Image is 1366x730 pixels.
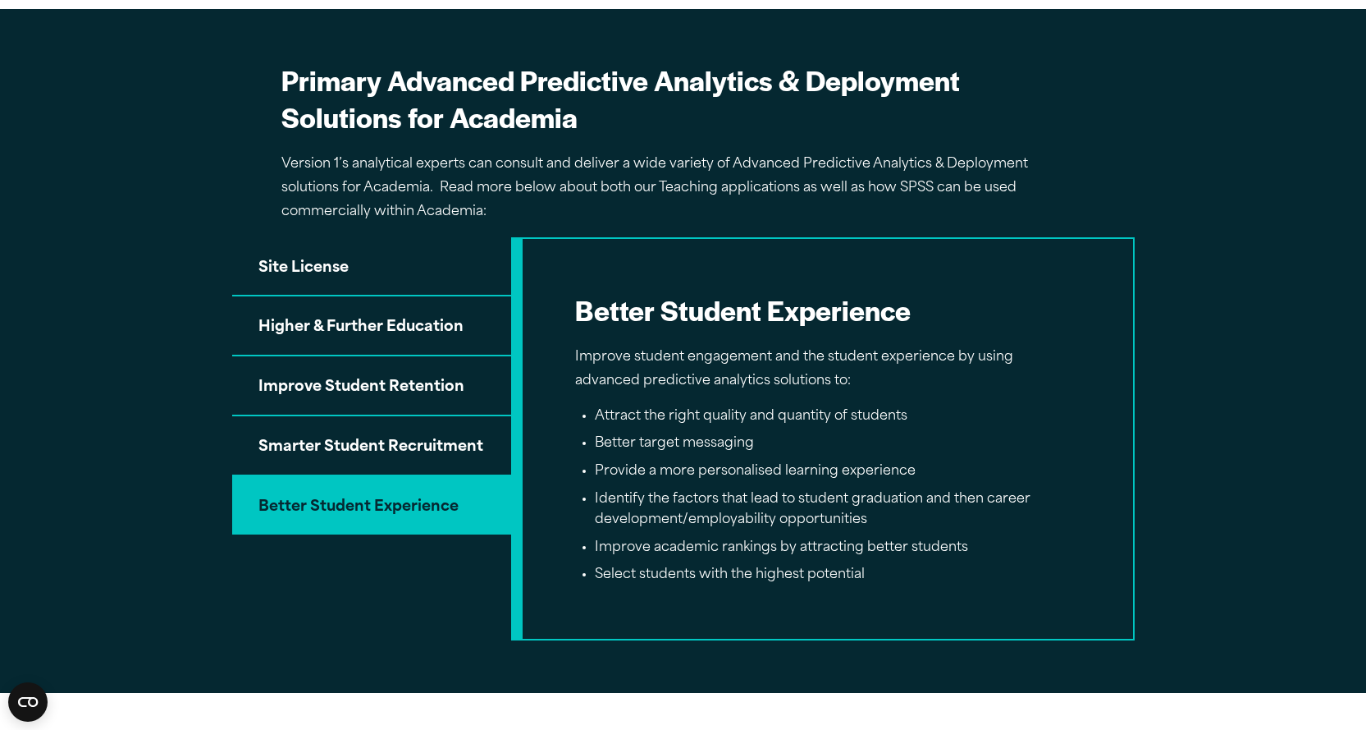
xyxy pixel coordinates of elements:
[232,476,511,535] button: Better Student Experience
[595,434,1080,455] li: Better target messaging
[595,461,1080,483] li: Provide a more personalised learning experience
[232,356,511,416] button: Improve Student Retention
[595,565,1080,586] li: Select students with the highest potential
[281,62,1085,135] h2: Primary Advanced Predictive Analytics & Deployment Solutions for Academia
[232,296,511,356] button: Higher & Further Education
[281,153,1085,223] p: Version 1’s analytical experts can consult and deliver a wide variety of Advanced Predictive Anal...
[595,406,1080,428] li: Attract the right quality and quantity of students
[575,346,1080,393] p: Improve student engagement and the student experience by using advanced predictive analytics solu...
[232,237,511,297] button: Site License
[575,292,1080,328] h2: Better Student Experience
[8,682,48,722] button: Open CMP widget
[232,416,511,476] button: Smarter Student Recruitment
[595,538,1080,559] li: Improve academic rankings by attracting better students
[595,489,1080,531] li: Identify the factors that lead to student graduation and then career development/employability op...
